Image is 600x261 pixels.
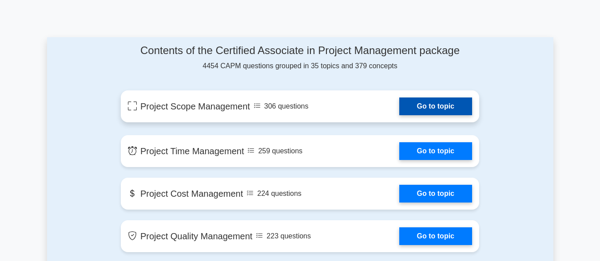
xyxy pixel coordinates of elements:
[399,142,472,160] a: Go to topic
[121,44,479,57] h4: Contents of the Certified Associate in Project Management package
[399,185,472,203] a: Go to topic
[399,227,472,245] a: Go to topic
[399,97,472,115] a: Go to topic
[121,44,479,71] div: 4454 CAPM questions grouped in 35 topics and 379 concepts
